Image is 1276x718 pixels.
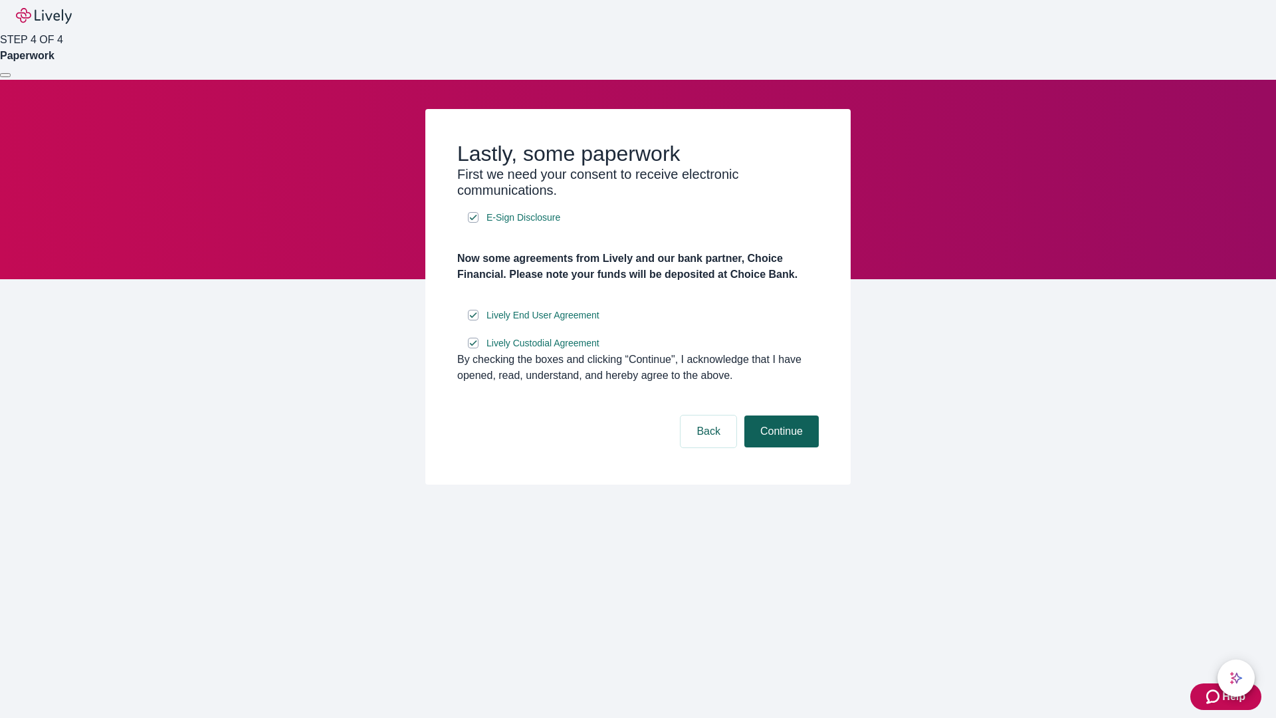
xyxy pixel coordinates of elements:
[1229,671,1243,685] svg: Lively AI Assistant
[457,141,819,166] h2: Lastly, some paperwork
[484,335,602,352] a: e-sign disclosure document
[486,211,560,225] span: E-Sign Disclosure
[457,352,819,384] div: By checking the boxes and clicking “Continue", I acknowledge that I have opened, read, understand...
[1218,659,1255,697] button: chat
[484,209,563,226] a: e-sign disclosure document
[1206,689,1222,705] svg: Zendesk support icon
[484,307,602,324] a: e-sign disclosure document
[457,251,819,283] h4: Now some agreements from Lively and our bank partner, Choice Financial. Please note your funds wi...
[1222,689,1245,705] span: Help
[486,336,599,350] span: Lively Custodial Agreement
[1190,683,1261,710] button: Zendesk support iconHelp
[744,416,819,447] button: Continue
[457,166,819,198] h3: First we need your consent to receive electronic communications.
[486,308,599,322] span: Lively End User Agreement
[681,416,736,447] button: Back
[16,8,72,24] img: Lively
